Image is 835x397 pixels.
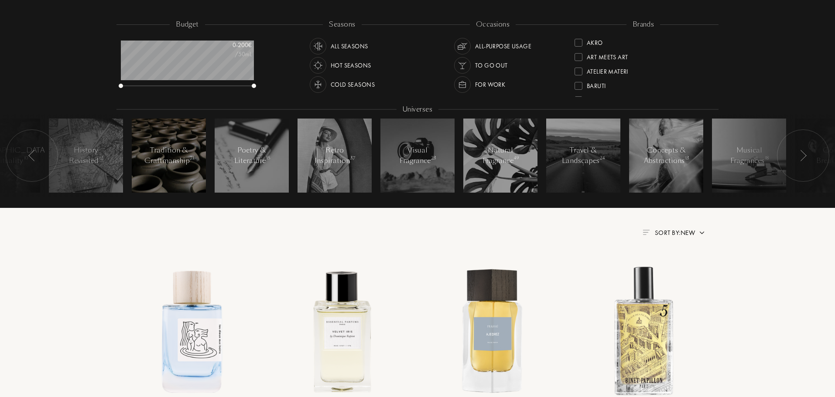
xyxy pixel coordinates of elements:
[643,230,650,235] img: filter_by.png
[312,40,324,52] img: usage_season_average_white.svg
[190,155,194,161] span: 71
[208,50,252,59] div: /50mL
[587,78,606,90] div: Baruti
[266,155,270,161] span: 15
[626,20,660,30] div: brands
[600,155,605,161] span: 24
[685,155,689,161] span: 13
[587,64,628,76] div: Atelier Materi
[562,145,605,166] div: Travel & Landscapes
[456,40,469,52] img: usage_occasion_all_white.svg
[399,145,436,166] div: Visual Fragrance
[456,78,469,91] img: usage_occasion_work_white.svg
[698,229,705,236] img: arrow.png
[514,155,519,161] span: 49
[431,155,436,161] span: 23
[644,145,689,166] div: Concepts & Abstractions
[28,150,35,161] img: arr_left.svg
[312,78,324,91] img: usage_season_cold_white.svg
[587,93,630,105] div: Binet-Papillon
[475,57,508,74] div: To go Out
[475,38,531,54] div: All-purpose Usage
[587,35,603,47] div: Akro
[397,105,438,115] div: Universes
[312,59,324,71] img: usage_season_hot_white.svg
[323,20,361,30] div: seasons
[800,150,807,161] img: arr_left.svg
[482,145,519,166] div: Natural Fragrance
[475,76,505,93] div: For Work
[331,76,375,93] div: Cold Seasons
[655,228,695,237] span: Sort by: New
[470,20,516,30] div: occasions
[144,145,194,166] div: Tradition & Craftmanship
[350,155,355,161] span: 37
[587,50,628,61] div: Art Meets Art
[331,38,368,54] div: All Seasons
[456,59,469,71] img: usage_occasion_party_white.svg
[315,145,355,166] div: Retro Inspiration
[233,145,270,166] div: Poetry & Literature
[170,20,205,30] div: budget
[331,57,371,74] div: Hot Seasons
[208,41,252,50] div: 0 - 200 €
